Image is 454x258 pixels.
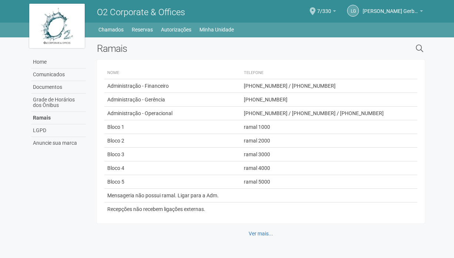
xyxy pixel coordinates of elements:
span: ramal 5000 [244,179,270,185]
a: Reservas [132,24,153,35]
a: Home [31,56,86,68]
span: [PHONE_NUMBER] / [PHONE_NUMBER] [244,83,336,89]
a: Chamados [98,24,124,35]
span: Bloco 5 [107,179,124,185]
img: logo.jpg [29,4,85,48]
span: Bloco 4 [107,165,124,171]
a: Grade de Horários dos Ônibus [31,94,86,112]
span: ramal 4000 [244,165,270,171]
a: Ver mais... [244,227,278,240]
th: Nome [104,67,241,79]
span: Administração - Financeiro [107,83,169,89]
a: Autorizações [161,24,191,35]
span: ramal 1000 [244,124,270,130]
span: 7/330 [317,1,331,14]
a: Ramais [31,112,86,124]
span: [PHONE_NUMBER] / [PHONE_NUMBER] / [PHONE_NUMBER] [244,110,384,116]
span: Mensageria não possui ramal. Ligar para a Adm. [107,192,219,198]
span: [PHONE_NUMBER] [244,97,287,103]
span: Bloco 3 [107,151,124,157]
span: ramal 2000 [244,138,270,144]
a: LG [347,5,359,17]
span: Bloco 1 [107,124,124,130]
a: LGPD [31,124,86,137]
a: Documentos [31,81,86,94]
span: Luanne Gerbassi Campos [363,1,418,14]
a: 7/330 [317,9,336,15]
a: [PERSON_NAME] Gerbassi [PERSON_NAME] [363,9,423,15]
span: Bloco 2 [107,138,124,144]
a: Comunicados [31,68,86,81]
a: Minha Unidade [199,24,234,35]
span: Recepções não recebem ligações externas. [107,206,205,212]
span: ramal 3000 [244,151,270,157]
span: O2 Corporate & Offices [97,7,185,17]
a: Anuncie sua marca [31,137,86,149]
span: Administração - Operacional [107,110,172,116]
h2: Ramais [97,43,340,54]
span: Administração - Gerência [107,97,165,103]
th: Telefone [241,67,411,79]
